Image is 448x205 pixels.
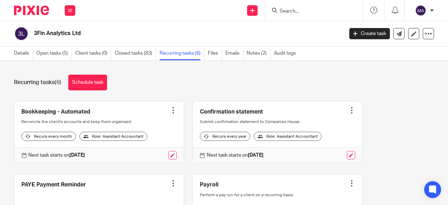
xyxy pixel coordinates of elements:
[34,30,278,37] h2: 3Fin Analytics Ltd
[247,47,271,60] a: Notes (2)
[160,47,204,60] a: Recurring tasks (6)
[207,152,264,159] p: Next task starts on
[75,47,111,60] a: Client tasks (0)
[248,153,264,158] strong: [DATE]
[14,6,49,15] img: Pixie
[28,152,85,159] p: Next task starts on
[415,5,426,16] img: svg%3E
[274,47,299,60] a: Audit logs
[14,79,61,86] h1: Recurring tasks
[200,132,250,141] div: Recurs every year
[14,26,29,41] img: svg%3E
[14,47,33,60] a: Details
[69,153,85,158] strong: [DATE]
[115,47,156,60] a: Closed tasks (83)
[349,28,390,39] a: Create task
[79,132,147,141] div: Role: Assistant Accountant
[225,47,243,60] a: Emails
[36,47,72,60] a: Open tasks (5)
[208,47,222,60] a: Files
[254,132,322,141] div: Role: Assistant Accountant
[21,132,76,141] div: Recurs every month
[55,80,61,85] span: (6)
[279,8,342,15] input: Search
[68,75,107,90] a: Schedule task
